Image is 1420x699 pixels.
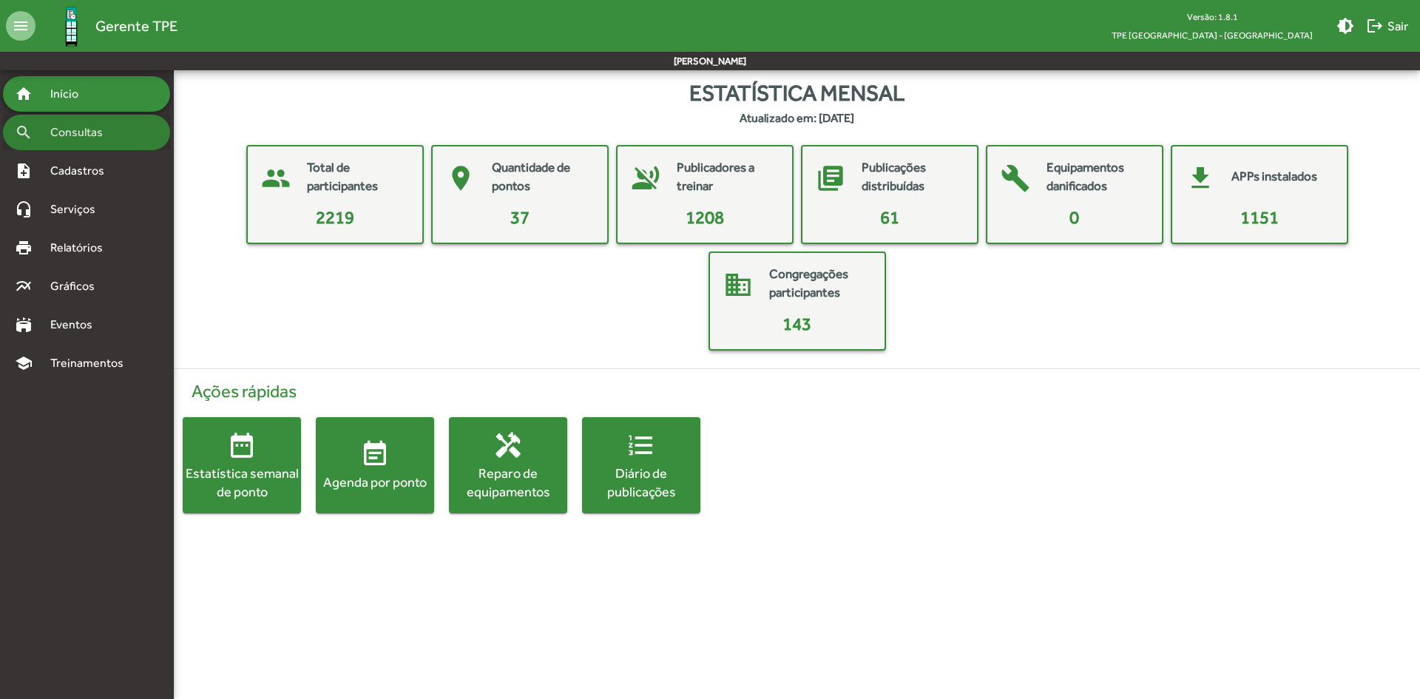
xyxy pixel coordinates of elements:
mat-icon: place [439,156,483,200]
div: Reparo de equipamentos [449,463,567,500]
span: Cadastros [41,162,124,180]
mat-icon: get_app [1178,156,1223,200]
mat-icon: format_list_numbered [626,430,656,459]
span: 61 [880,207,899,227]
div: Estatística semanal de ponto [183,463,301,500]
mat-icon: school [15,354,33,372]
mat-icon: voice_over_off [623,156,668,200]
mat-card-title: Quantidade de pontos [492,158,592,196]
button: Agenda por ponto [316,417,434,513]
mat-icon: stadium [15,316,33,334]
mat-card-title: APPs instalados [1231,167,1317,186]
mat-icon: build [993,156,1038,200]
button: Estatística semanal de ponto [183,417,301,513]
span: 37 [510,207,530,227]
mat-icon: note_add [15,162,33,180]
span: Eventos [41,316,112,334]
div: Diário de publicações [582,463,700,500]
mat-icon: logout [1366,17,1384,35]
mat-icon: menu [6,11,35,41]
span: 2219 [316,207,354,227]
mat-icon: library_books [808,156,853,200]
mat-icon: event_note [360,439,390,469]
h4: Ações rápidas [183,381,1411,402]
span: Relatórios [41,239,122,257]
div: Versão: 1.8.1 [1100,7,1325,26]
mat-card-title: Publicadores a treinar [677,158,777,196]
div: Agenda por ponto [316,473,434,491]
mat-icon: print [15,239,33,257]
span: Consultas [41,124,122,141]
strong: Atualizado em: [DATE] [740,109,854,127]
a: Gerente TPE [35,2,177,50]
mat-icon: people [254,156,298,200]
mat-card-title: Publicações distribuídas [862,158,962,196]
span: Estatística mensal [689,76,905,109]
span: Sair [1366,13,1408,39]
span: 0 [1069,207,1079,227]
span: Gerente TPE [95,14,177,38]
span: 1151 [1240,207,1279,227]
mat-icon: search [15,124,33,141]
button: Reparo de equipamentos [449,417,567,513]
span: 1208 [686,207,724,227]
mat-icon: handyman [493,430,523,459]
img: Logo [47,2,95,50]
mat-card-title: Total de participantes [307,158,408,196]
span: 143 [782,314,811,334]
mat-icon: brightness_medium [1336,17,1354,35]
span: Início [41,85,100,103]
mat-icon: home [15,85,33,103]
mat-icon: date_range [227,430,257,459]
button: Diário de publicações [582,417,700,513]
mat-card-title: Congregações participantes [769,265,870,303]
span: Gráficos [41,277,115,295]
span: TPE [GEOGRAPHIC_DATA] - [GEOGRAPHIC_DATA] [1100,26,1325,44]
span: Serviços [41,200,115,218]
button: Sair [1360,13,1414,39]
mat-icon: headset_mic [15,200,33,218]
mat-icon: multiline_chart [15,277,33,295]
mat-card-title: Equipamentos danificados [1047,158,1147,196]
mat-icon: domain [716,263,760,307]
span: Treinamentos [41,354,141,372]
